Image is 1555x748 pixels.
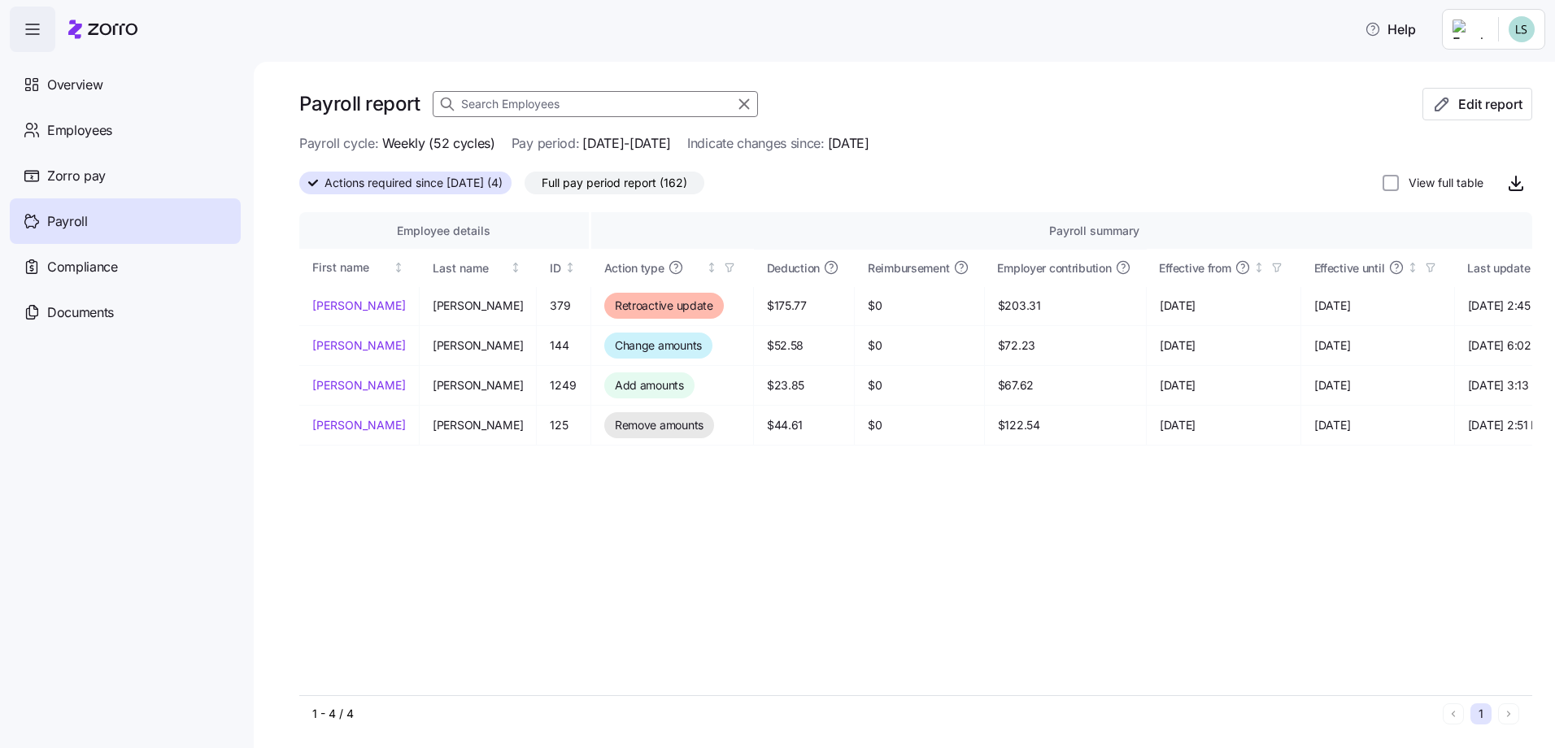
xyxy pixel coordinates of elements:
[1314,417,1441,433] span: [DATE]
[1314,259,1385,276] span: Effective until
[433,417,523,433] span: [PERSON_NAME]
[868,298,970,314] span: $0
[582,133,671,154] span: [DATE]-[DATE]
[312,259,390,277] div: First name
[550,298,577,314] span: 379
[433,259,507,277] div: Last name
[393,262,404,273] div: Not sorted
[510,262,521,273] div: Not sorted
[868,417,970,433] span: $0
[47,166,106,186] span: Zorro pay
[767,259,820,276] span: Deduction
[542,172,687,194] span: Full pay period report (162)
[998,337,1133,354] span: $72.23
[299,249,420,286] th: First nameNot sorted
[299,133,379,154] span: Payroll cycle:
[564,262,576,273] div: Not sorted
[998,298,1133,314] span: $203.31
[1443,703,1464,724] button: Previous page
[1422,88,1532,120] button: Edit report
[312,417,406,433] a: [PERSON_NAME]
[868,259,949,276] span: Reimbursement
[537,249,591,286] th: IDNot sorted
[550,417,577,433] span: 125
[767,337,841,354] span: $52.58
[615,417,703,433] span: Remove amounts
[47,120,112,141] span: Employees
[1301,249,1455,286] th: Effective untilNot sorted
[312,706,1436,722] div: 1 - 4 / 4
[1352,13,1429,46] button: Help
[433,91,758,117] input: Search Employees
[615,337,702,354] span: Change amounts
[1458,94,1522,114] span: Edit report
[1253,262,1265,273] div: Not sorted
[1498,703,1519,724] button: Next page
[420,249,537,286] th: Last nameNot sorted
[706,262,717,273] div: Not sorted
[767,417,841,433] span: $44.61
[1147,249,1301,286] th: Effective fromNot sorted
[47,302,114,323] span: Documents
[1160,417,1287,433] span: [DATE]
[1160,337,1287,354] span: [DATE]
[1160,377,1287,394] span: [DATE]
[433,337,523,354] span: [PERSON_NAME]
[550,337,577,354] span: 144
[615,377,684,394] span: Add amounts
[312,222,576,240] div: Employee details
[10,107,241,153] a: Employees
[10,198,241,244] a: Payroll
[47,211,88,232] span: Payroll
[767,377,841,394] span: $23.85
[10,244,241,289] a: Compliance
[868,337,970,354] span: $0
[998,417,1133,433] span: $122.54
[312,337,406,354] a: [PERSON_NAME]
[998,377,1133,394] span: $67.62
[550,377,577,394] span: 1249
[299,91,420,116] h1: Payroll report
[1407,262,1418,273] div: Not sorted
[604,259,664,276] span: Action type
[767,298,841,314] span: $175.77
[433,377,523,394] span: [PERSON_NAME]
[1160,259,1231,276] span: Effective from
[382,133,495,154] span: Weekly (52 cycles)
[1468,259,1531,276] span: Last update
[10,153,241,198] a: Zorro pay
[312,377,406,394] a: [PERSON_NAME]
[1314,377,1441,394] span: [DATE]
[591,249,754,286] th: Action typeNot sorted
[1453,20,1485,39] img: Employer logo
[868,377,970,394] span: $0
[325,172,503,194] span: Actions required since [DATE] (4)
[687,133,825,154] span: Indicate changes since:
[615,298,713,314] span: Retroactive update
[1314,337,1441,354] span: [DATE]
[550,259,561,277] div: ID
[1160,298,1287,314] span: [DATE]
[828,133,869,154] span: [DATE]
[10,289,241,335] a: Documents
[1509,16,1535,42] img: d552751acb159096fc10a5bc90168bac
[1314,298,1441,314] span: [DATE]
[512,133,579,154] span: Pay period:
[1470,703,1492,724] button: 1
[1365,20,1416,39] span: Help
[10,62,241,107] a: Overview
[1399,175,1483,191] label: View full table
[47,75,102,95] span: Overview
[433,298,523,314] span: [PERSON_NAME]
[312,298,406,314] a: [PERSON_NAME]
[998,259,1112,276] span: Employer contribution
[47,257,118,277] span: Compliance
